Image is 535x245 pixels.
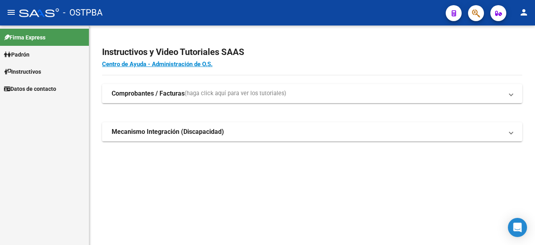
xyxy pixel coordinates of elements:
[4,67,41,76] span: Instructivos
[102,45,522,60] h2: Instructivos y Video Tutoriales SAAS
[185,89,286,98] span: (haga click aquí para ver los tutoriales)
[508,218,527,237] div: Open Intercom Messenger
[112,127,224,136] strong: Mecanismo Integración (Discapacidad)
[4,50,30,59] span: Padrón
[4,84,56,93] span: Datos de contacto
[63,4,102,22] span: - OSTPBA
[102,61,212,68] a: Centro de Ayuda - Administración de O.S.
[102,122,522,141] mat-expansion-panel-header: Mecanismo Integración (Discapacidad)
[112,89,185,98] strong: Comprobantes / Facturas
[519,8,529,17] mat-icon: person
[4,33,45,42] span: Firma Express
[102,84,522,103] mat-expansion-panel-header: Comprobantes / Facturas(haga click aquí para ver los tutoriales)
[6,8,16,17] mat-icon: menu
